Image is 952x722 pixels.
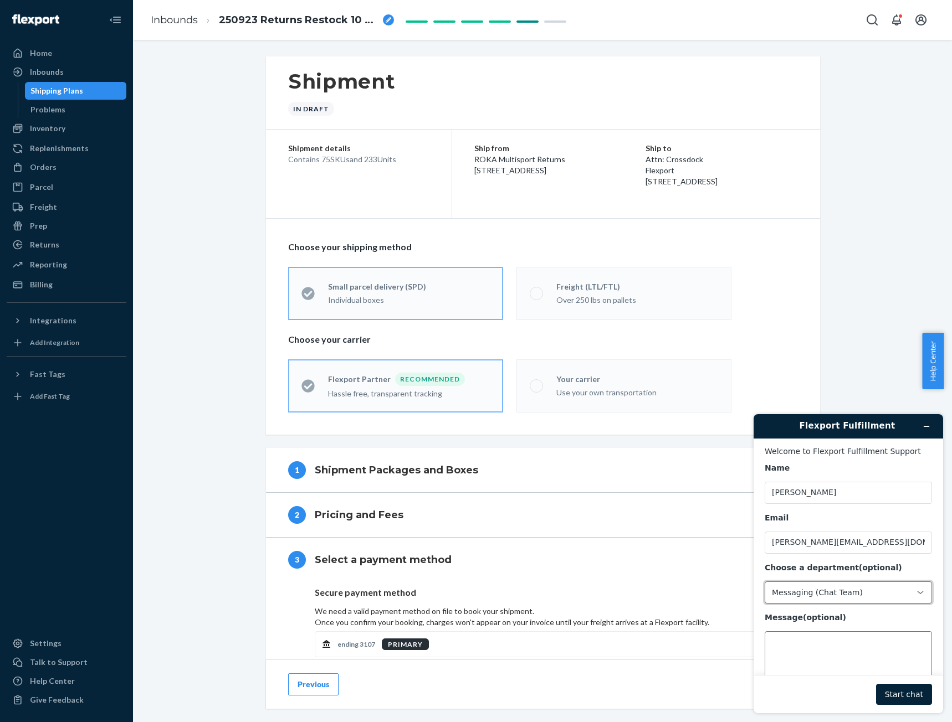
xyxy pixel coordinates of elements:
[288,673,339,695] button: Previous
[266,448,820,492] button: 1Shipment Packages and Boxes
[7,276,126,293] a: Billing
[646,143,798,154] p: Ship to
[288,154,429,165] div: Contains 75 SKUs and 233 Units
[288,241,798,254] p: Choose your shipping method
[30,143,89,154] div: Replenishments
[30,279,53,290] div: Billing
[556,281,718,292] div: Freight (LTL/FTL)
[30,182,53,193] div: Parcel
[556,387,718,398] div: Use your own transportation
[25,101,127,118] a: Problems
[328,388,490,399] div: Hassle free, transparent tracking
[7,691,126,709] button: Give Feedback
[30,104,65,115] div: Problems
[474,143,646,154] p: Ship from
[288,143,429,154] p: Shipment details
[7,312,126,329] button: Integrations
[315,553,452,567] h4: Select a payment method
[395,373,465,386] div: Recommended
[337,640,375,649] p: ending 3107
[288,70,395,93] h1: Shipment
[30,259,67,270] div: Reporting
[7,44,126,62] a: Home
[7,672,126,690] a: Help Center
[646,165,798,176] p: Flexport
[266,493,820,537] button: 2Pricing and Fees
[7,236,126,254] a: Returns
[7,63,126,81] a: Inbounds
[556,295,718,306] div: Over 250 lbs on pallets
[30,657,88,668] div: Talk to Support
[922,333,944,389] span: Help Center
[7,256,126,274] a: Reporting
[745,405,952,722] iframe: Find more information here
[328,295,490,306] div: Individual boxes
[142,4,403,37] ol: breadcrumbs
[219,13,378,28] span: 250923 Returns Restock 10 Boxes
[7,198,126,216] a: Freight
[288,551,306,569] div: 3
[288,333,798,346] p: Choose your carrier
[30,338,79,347] div: Add Integration
[328,374,395,385] div: Flexport Partner
[474,154,565,175] span: ROKA Multisport Returns [STREET_ADDRESS]
[25,82,127,100] a: Shipping Plans
[328,281,490,292] div: Small parcel delivery (SPD)
[315,617,771,628] p: Once you confirm your booking, charges won't appear on your invoice until your freight arrives at...
[30,391,70,401] div: Add Fast Tag
[7,178,126,196] a: Parcel
[288,461,306,479] div: 1
[30,66,64,78] div: Inbounds
[315,586,771,599] p: Secure payment method
[7,635,126,652] a: Settings
[910,9,932,31] button: Open account menu
[30,638,62,649] div: Settings
[30,315,76,326] div: Integrations
[7,365,126,383] button: Fast Tags
[7,158,126,176] a: Orders
[7,334,126,352] a: Add Integration
[12,14,59,25] img: Flexport logo
[315,463,478,477] h4: Shipment Packages and Boxes
[646,177,718,186] span: [STREET_ADDRESS]
[30,675,75,687] div: Help Center
[30,694,84,705] div: Give Feedback
[30,48,52,59] div: Home
[30,369,65,380] div: Fast Tags
[30,220,47,231] div: Prep
[646,154,798,165] p: Attn: Crossdock
[104,9,126,31] button: Close Navigation
[7,388,126,405] a: Add Fast Tag
[886,9,908,31] button: Open notifications
[288,102,334,116] div: In draft
[30,162,57,173] div: Orders
[7,120,126,137] a: Inventory
[861,9,883,31] button: Open Search Box
[7,140,126,157] a: Replenishments
[315,508,403,522] h4: Pricing and Fees
[288,506,306,524] div: 2
[7,653,126,671] button: Talk to Support
[30,85,83,96] div: Shipping Plans
[24,8,47,18] span: Chat
[30,202,57,213] div: Freight
[315,606,771,628] p: We need a valid payment method on file to book your shipment.
[151,14,198,26] a: Inbounds
[7,217,126,235] a: Prep
[556,374,718,385] div: Your carrier
[266,538,820,582] button: 3Select a payment method
[382,638,429,650] div: PRIMARY
[30,239,59,250] div: Returns
[30,123,65,134] div: Inventory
